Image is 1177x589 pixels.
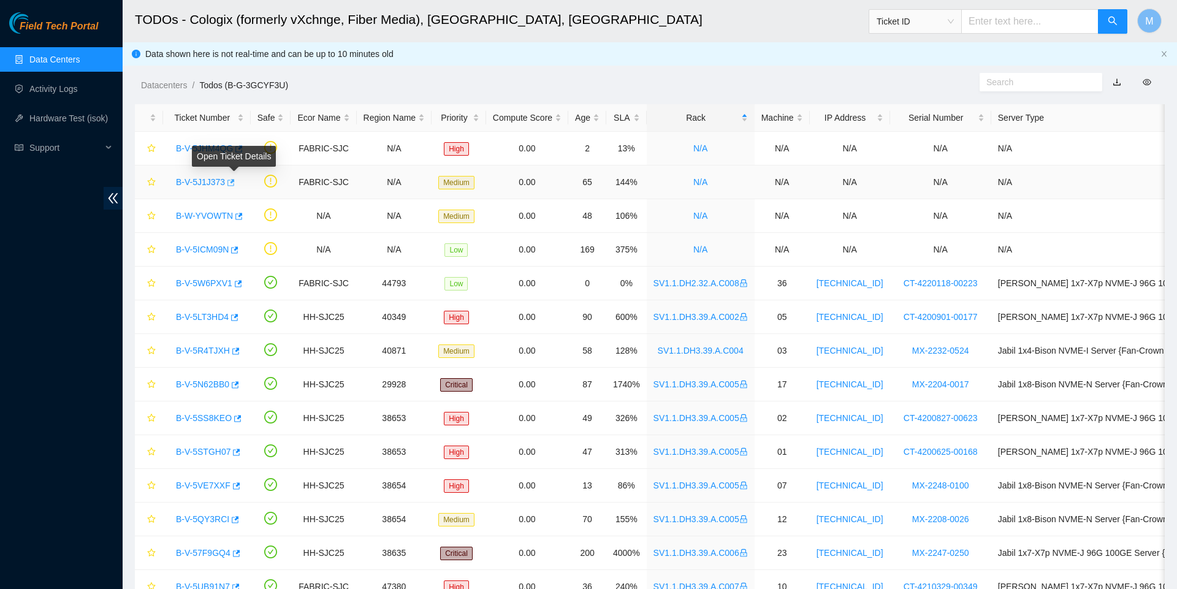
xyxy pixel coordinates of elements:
span: star [147,245,156,255]
span: Support [29,135,102,160]
a: B-V-5VE7XXF [176,481,230,490]
td: 36 [755,267,810,300]
td: N/A [291,233,356,267]
span: High [444,311,469,324]
a: Activity Logs [29,84,78,94]
td: N/A [755,132,810,165]
td: 38654 [357,469,432,503]
td: 0.00 [486,300,568,334]
a: SV1.1.DH2.32.A.C008lock [653,278,748,288]
button: star [142,172,156,192]
a: B-V-5J1J373 [176,177,225,187]
td: 313% [606,435,647,469]
td: HH-SJC25 [291,368,356,401]
a: MX-2248-0100 [912,481,969,490]
td: 144% [606,165,647,199]
a: [TECHNICAL_ID] [817,278,883,288]
span: check-circle [264,276,277,289]
span: Critical [440,378,473,392]
a: [TECHNICAL_ID] [817,346,883,355]
a: B-V-5JHM4QG [176,143,233,153]
td: 40871 [357,334,432,368]
td: 29928 [357,368,432,401]
td: 0.00 [486,435,568,469]
td: 58 [568,334,606,368]
a: MX-2232-0524 [912,346,969,355]
a: CT-4200827-00623 [904,413,978,423]
td: FABRIC-SJC [291,132,356,165]
span: lock [739,313,748,321]
span: star [147,447,156,457]
a: Data Centers [29,55,80,64]
span: check-circle [264,411,277,424]
td: 0.00 [486,199,568,233]
td: 12 [755,503,810,536]
a: N/A [693,177,707,187]
a: B-V-5R4TJXH [176,346,230,355]
td: 375% [606,233,647,267]
td: 47 [568,435,606,469]
a: SV1.1.DH3.39.A.C005lock [653,379,748,389]
td: 1740% [606,368,647,401]
td: HH-SJC25 [291,401,356,435]
td: 07 [755,469,810,503]
button: star [142,240,156,259]
a: [TECHNICAL_ID] [817,312,883,322]
td: N/A [291,199,356,233]
div: Open Ticket Details [192,146,276,167]
a: B-V-5SS8KEO [176,413,232,423]
span: / [192,80,194,90]
span: check-circle [264,444,277,457]
td: N/A [357,199,432,233]
td: 0.00 [486,469,568,503]
button: close [1160,50,1168,58]
button: star [142,509,156,529]
td: 0.00 [486,401,568,435]
a: [TECHNICAL_ID] [817,514,883,524]
td: 4000% [606,536,647,570]
span: exclamation-circle [264,141,277,154]
a: download [1113,77,1121,87]
td: N/A [357,165,432,199]
td: HH-SJC25 [291,435,356,469]
span: exclamation-circle [264,208,277,221]
td: N/A [890,132,991,165]
span: lock [739,414,748,422]
a: SV1.1.DH3.39.A.C002lock [653,312,748,322]
td: HH-SJC25 [291,503,356,536]
a: SV1.1.DH3.39.A.C006lock [653,548,748,558]
td: 38653 [357,401,432,435]
span: read [15,143,23,152]
td: 0.00 [486,132,568,165]
a: B-V-5LT3HD4 [176,312,229,322]
a: [TECHNICAL_ID] [817,447,883,457]
td: 02 [755,401,810,435]
span: star [147,279,156,289]
button: M [1137,9,1162,33]
td: 44793 [357,267,432,300]
span: High [444,479,469,493]
input: Search [986,75,1086,89]
td: 326% [606,401,647,435]
td: 0.00 [486,536,568,570]
span: check-circle [264,512,277,525]
a: [TECHNICAL_ID] [817,548,883,558]
button: star [142,307,156,327]
td: 0.00 [486,165,568,199]
span: lock [739,447,748,456]
a: SV1.1.DH3.39.A.C005lock [653,481,748,490]
a: B-V-5N62BB0 [176,379,229,389]
span: Ticket ID [877,12,954,31]
td: 48 [568,199,606,233]
td: 0.00 [486,503,568,536]
img: Akamai Technologies [9,12,62,34]
td: 90 [568,300,606,334]
span: star [147,211,156,221]
span: Low [444,277,468,291]
span: star [147,144,156,154]
td: 70 [568,503,606,536]
td: 40349 [357,300,432,334]
a: B-V-57F9GQ4 [176,548,230,558]
button: star [142,139,156,158]
span: lock [739,380,748,389]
